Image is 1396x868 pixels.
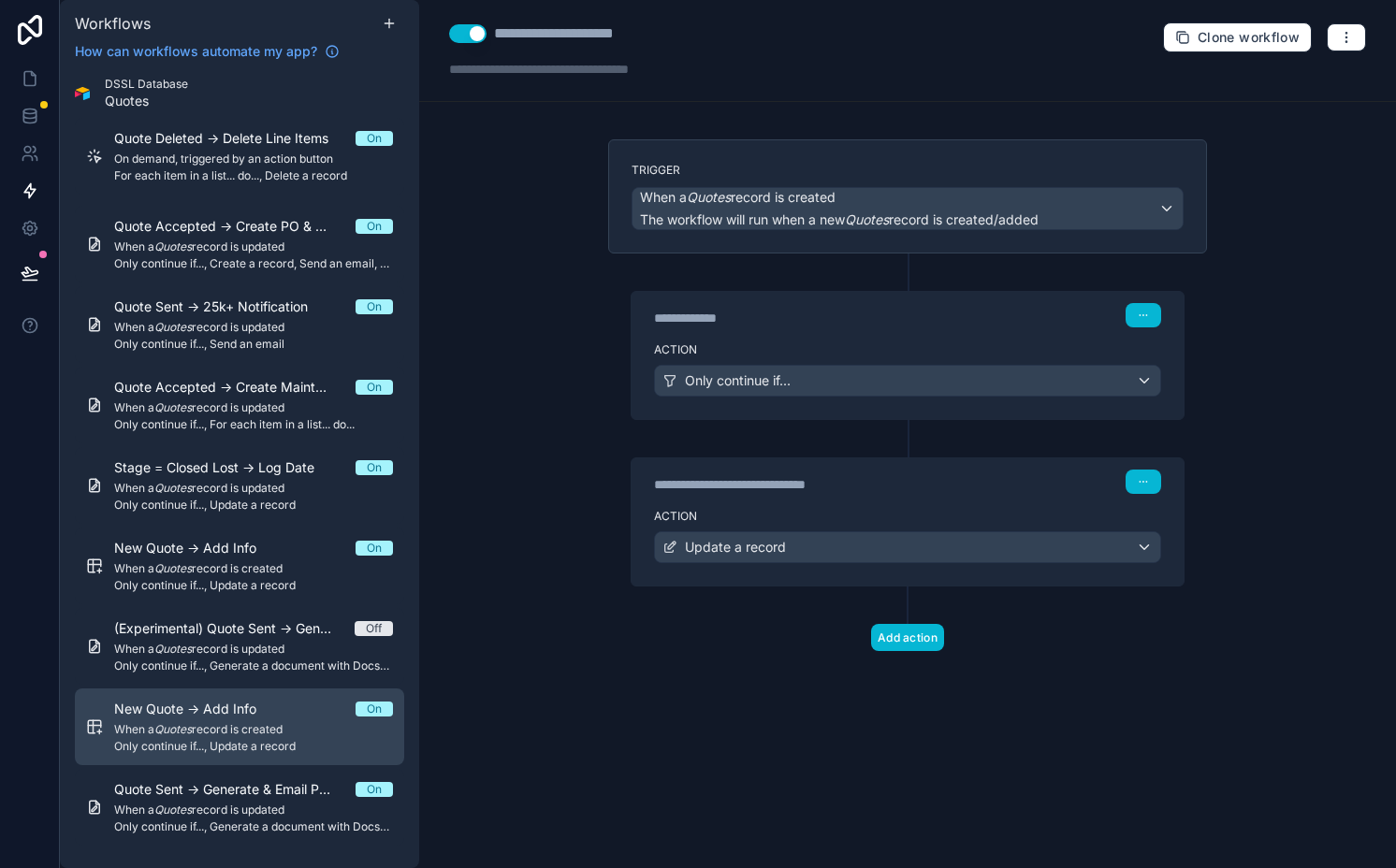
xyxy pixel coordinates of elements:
[871,624,944,651] button: Add action
[114,561,393,576] span: When a record is created
[154,239,192,253] em: Quotes
[154,320,192,334] em: Quotes
[75,528,404,604] a: New Quote -> Add InfoOnWhen aQuotesrecord is createdOnly continue if..., Update a record
[845,211,889,227] em: Quotes
[114,458,337,477] span: Stage = Closed Lost -> Log Date
[114,417,393,432] span: Only continue if..., For each item in a list... do...
[75,367,404,443] a: Quote Accepted -> Create Maintenance TaskOnWhen aQuotesrecord is updatedOnly continue if..., For ...
[114,539,279,557] span: New Quote -> Add Info
[154,722,192,736] em: Quotes
[654,342,1161,357] label: Action
[60,72,419,868] div: scrollable content
[75,206,404,282] a: Quote Accepted -> Create PO & ProjectOnWhen aQuotesrecord is updatedOnly continue if..., Create a...
[114,378,356,397] span: Quote Accepted -> Create Maintenance Task
[685,538,786,557] span: Update a record
[654,509,1161,524] label: Action
[154,481,192,495] em: Quotes
[154,561,192,575] em: Quotes
[367,131,382,146] div: On
[154,642,192,656] em: Quotes
[632,163,1184,178] label: Trigger
[367,782,382,797] div: On
[114,239,393,254] span: When a record is updated
[75,608,404,685] a: (Experimental) Quote Sent -> Generate & Email PDFOffWhen aQuotesrecord is updatedOnly continue if...
[685,371,791,390] span: Only continue if...
[114,642,393,657] span: When a record is updated
[114,803,393,817] span: When a record is updated
[75,447,404,524] a: Stage = Closed Lost -> Log DateOnWhen aQuotesrecord is updatedOnly continue if..., Update a record
[75,86,90,101] img: Airtable Logo
[632,187,1184,230] button: When aQuotesrecord is createdThe workflow will run when a newQuotesrecord is created/added
[114,256,393,271] span: Only continue if..., Create a record, Send an email, Only continue if..., Create a record, For ea...
[114,619,355,638] span: (Experimental) Quote Sent -> Generate & Email PDF
[114,217,356,236] span: Quote Accepted -> Create PO & Project
[75,14,151,33] span: Workflows
[114,739,393,754] span: Only continue if..., Update a record
[367,219,382,234] div: On
[114,722,393,737] span: When a record is created
[367,541,382,556] div: On
[105,92,188,110] span: Quotes
[75,769,404,846] a: Quote Sent -> Generate & Email PDFOnWhen aQuotesrecord is updatedOnly continue if..., Generate a ...
[154,803,192,817] em: Quotes
[1163,22,1312,52] button: Clone workflow
[654,365,1161,397] button: Only continue if...
[687,189,731,205] em: Quotes
[366,621,382,636] div: Off
[114,819,393,834] span: Only continue if..., Generate a document with DocsAutomator, Update a record, Trigger a webhook (...
[75,42,317,61] span: How can workflows automate my app?
[640,188,836,207] span: When a record is created
[114,400,393,415] span: When a record is updated
[67,42,347,61] a: How can workflows automate my app?
[75,688,404,765] a: New Quote -> Add InfoOnWhen aQuotesrecord is createdOnly continue if..., Update a record
[114,658,393,673] span: Only continue if..., Generate a document with DocsAutomator, Update a record, Trigger a webhook (...
[367,702,382,716] div: On
[114,498,393,513] span: Only continue if..., Update a record
[367,299,382,314] div: On
[75,286,404,363] a: Quote Sent -> 25k+ NotificationOnWhen aQuotesrecord is updatedOnly continue if..., Send an email
[114,129,351,148] span: Quote Deleted -> Delete Line Items
[114,320,393,335] span: When a record is updated
[114,168,393,183] span: For each item in a list... do..., Delete a record
[367,380,382,395] div: On
[114,337,393,352] span: Only continue if..., Send an email
[154,400,192,414] em: Quotes
[114,297,330,316] span: Quote Sent -> 25k+ Notification
[105,77,188,92] span: DSSL Database
[1198,29,1300,46] span: Clone workflow
[75,118,404,195] a: Quote Deleted -> Delete Line ItemsOnOn demand, triggered by an action buttonFor each item in a li...
[114,152,393,166] span: On demand, triggered by an action button
[367,460,382,475] div: On
[114,481,393,496] span: When a record is updated
[114,700,279,718] span: New Quote -> Add Info
[114,780,356,799] span: Quote Sent -> Generate & Email PDF
[654,531,1161,563] button: Update a record
[114,578,393,593] span: Only continue if..., Update a record
[640,211,1039,227] span: The workflow will run when a new record is created/added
